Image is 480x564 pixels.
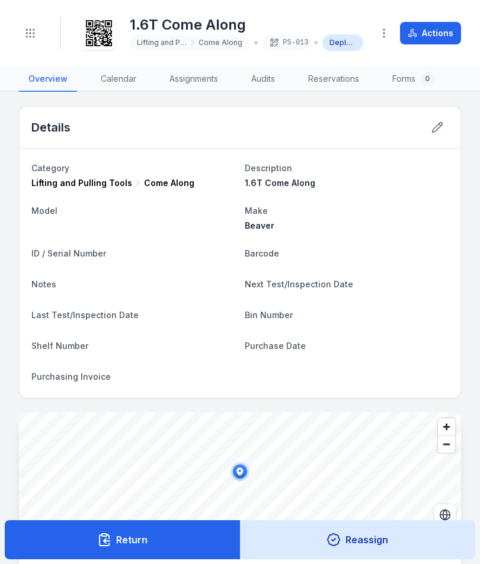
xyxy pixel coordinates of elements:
[160,67,228,92] a: Assignments
[31,341,88,351] span: Shelf Number
[245,248,279,258] span: Barcode
[438,435,455,453] button: Zoom out
[383,67,444,92] a: Forms0
[31,163,69,173] span: Category
[31,248,106,258] span: ID / Serial Number
[31,177,132,189] span: Lifting and Pulling Tools
[245,310,293,320] span: Bin Number
[245,279,353,289] span: Next Test/Inspection Date
[245,220,274,230] span: Beaver
[400,22,461,44] button: Actions
[263,34,309,51] div: PS-0135
[91,67,146,92] a: Calendar
[245,178,315,188] span: 1.6T Come Along
[240,520,476,559] button: Reassign
[5,520,241,559] button: Return
[19,22,41,44] button: Toggle navigation
[245,206,268,216] span: Make
[434,504,456,526] button: Switch to Satellite View
[242,67,284,92] a: Audits
[19,412,461,531] canvas: Map
[144,177,194,189] span: Come Along
[137,38,187,47] span: Lifting and Pulling Tools
[31,206,57,216] span: Model
[420,72,434,86] div: 0
[31,119,71,136] h2: Details
[31,310,139,320] span: Last Test/Inspection Date
[19,67,77,92] a: Overview
[245,163,292,173] span: Description
[245,341,306,351] span: Purchase Date
[438,418,455,435] button: Zoom in
[31,371,111,382] span: Purchasing Invoice
[322,34,363,51] div: Deployed
[299,67,369,92] a: Reservations
[199,38,242,47] span: Come Along
[31,279,56,289] span: Notes
[130,15,363,34] h1: 1.6T Come Along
